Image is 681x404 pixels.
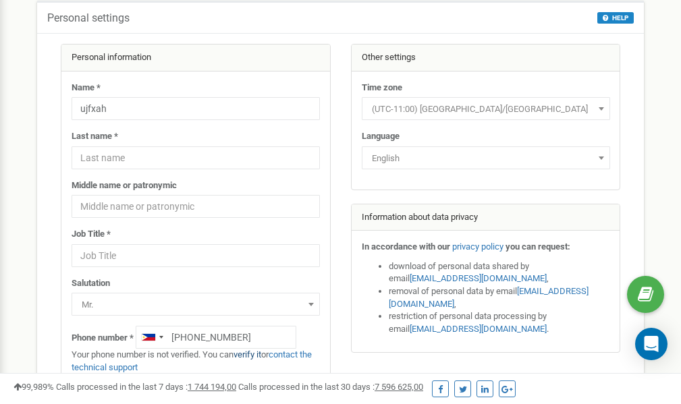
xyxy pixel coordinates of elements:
[72,82,101,94] label: Name *
[188,382,236,392] u: 1 744 194,00
[47,12,130,24] h5: Personal settings
[238,382,423,392] span: Calls processed in the last 30 days :
[72,195,320,218] input: Middle name or patronymic
[72,130,118,143] label: Last name *
[375,382,423,392] u: 7 596 625,00
[72,228,111,241] label: Job Title *
[72,277,110,290] label: Salutation
[389,260,610,285] li: download of personal data shared by email ,
[389,285,610,310] li: removal of personal data by email ,
[362,82,402,94] label: Time zone
[389,286,589,309] a: [EMAIL_ADDRESS][DOMAIN_NAME]
[597,12,634,24] button: HELP
[389,310,610,335] li: restriction of personal data processing by email .
[72,349,312,372] a: contact the technical support
[362,130,400,143] label: Language
[136,326,296,349] input: +1-800-555-55-55
[635,328,668,360] div: Open Intercom Messenger
[76,295,315,314] span: Mr.
[72,349,320,374] p: Your phone number is not verified. You can or
[56,382,236,392] span: Calls processed in the last 7 days :
[72,179,177,192] label: Middle name or patronymic
[410,324,547,334] a: [EMAIL_ADDRESS][DOMAIN_NAME]
[13,382,54,392] span: 99,989%
[72,146,320,169] input: Last name
[452,241,503,252] a: privacy policy
[352,204,620,231] div: Information about data privacy
[72,332,134,345] label: Phone number *
[72,244,320,267] input: Job Title
[234,349,261,359] a: verify it
[72,293,320,316] span: Mr.
[362,146,610,169] span: English
[362,241,450,252] strong: In accordance with our
[366,100,605,119] span: (UTC-11:00) Pacific/Midway
[362,97,610,120] span: (UTC-11:00) Pacific/Midway
[366,149,605,168] span: English
[410,273,547,283] a: [EMAIL_ADDRESS][DOMAIN_NAME]
[136,326,167,348] div: Telephone country code
[72,97,320,120] input: Name
[352,45,620,71] div: Other settings
[506,241,570,252] strong: you can request:
[61,45,330,71] div: Personal information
